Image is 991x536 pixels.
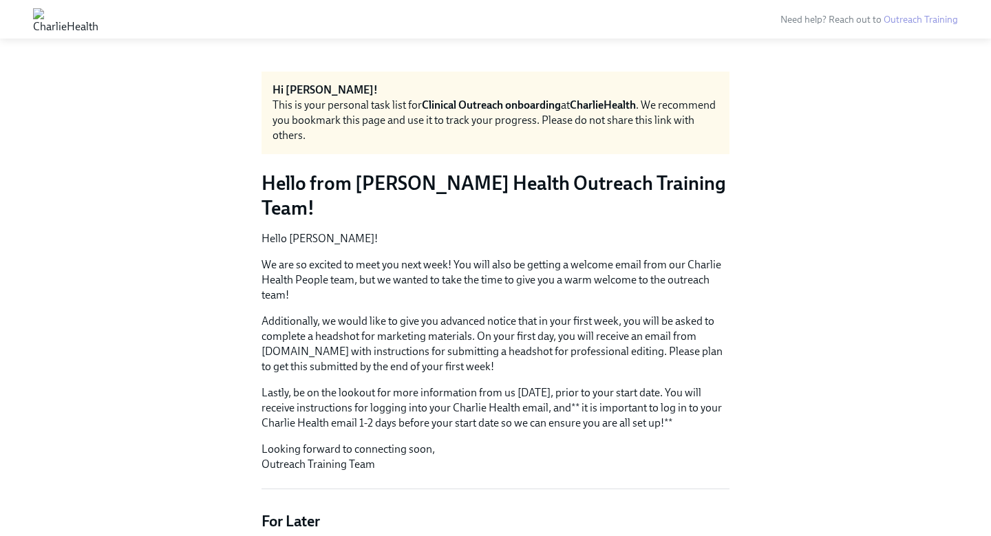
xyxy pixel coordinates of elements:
[273,83,378,96] strong: Hi [PERSON_NAME]!
[884,14,958,25] a: Outreach Training
[262,385,729,431] p: Lastly, be on the lookout for more information from us [DATE], prior to your start date. You will...
[273,98,718,143] div: This is your personal task list for at . We recommend you bookmark this page and use it to track ...
[262,511,729,532] h4: For Later
[262,171,729,220] h3: Hello from [PERSON_NAME] Health Outreach Training Team!
[262,231,729,246] p: Hello [PERSON_NAME]!
[780,14,958,25] span: Need help? Reach out to
[33,8,98,30] img: CharlieHealth
[262,257,729,303] p: We are so excited to meet you next week! You will also be getting a welcome email from our Charli...
[262,442,729,472] p: Looking forward to connecting soon, Outreach Training Team
[262,314,729,374] p: Additionally, we would like to give you advanced notice that in your first week, you will be aske...
[422,98,561,111] strong: Clinical Outreach onboarding
[570,98,636,111] strong: CharlieHealth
